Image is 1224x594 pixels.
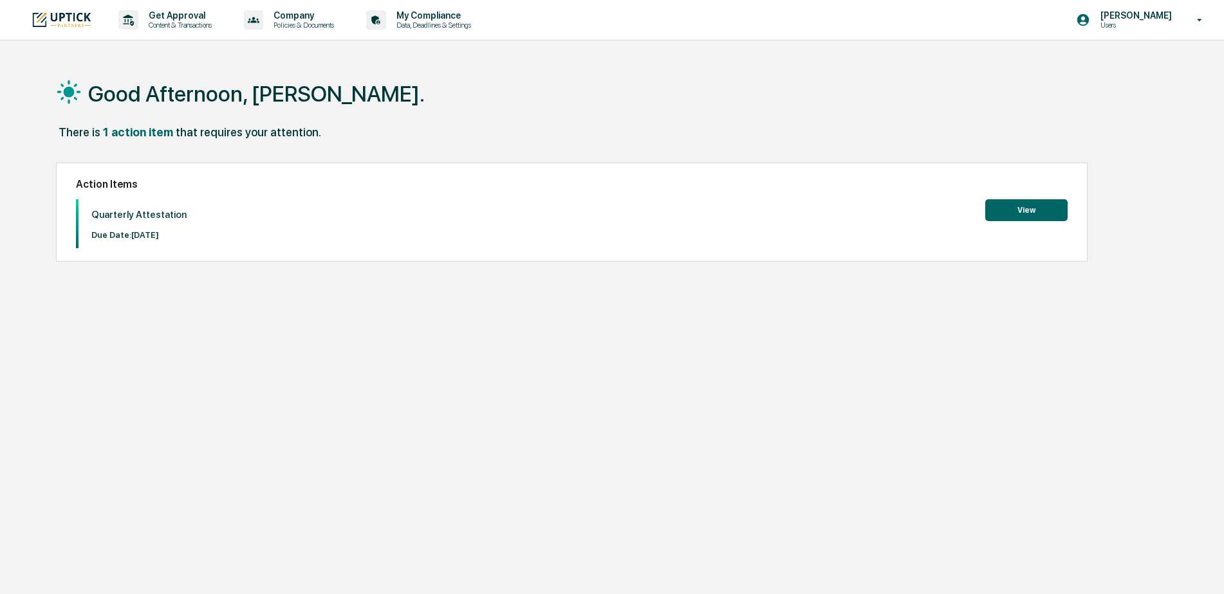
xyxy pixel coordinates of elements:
p: [PERSON_NAME] [1090,10,1178,21]
p: Company [263,10,340,21]
button: View [985,199,1068,221]
p: Get Approval [138,10,218,21]
p: Users [1090,21,1178,30]
div: 1 action item [103,125,173,139]
p: Data, Deadlines & Settings [386,21,478,30]
p: Policies & Documents [263,21,340,30]
div: that requires your attention. [176,125,321,139]
h1: Good Afternoon, [PERSON_NAME]. [88,81,425,107]
p: Due Date: [DATE] [91,230,187,240]
img: logo [31,11,93,28]
p: Quarterly Attestation [91,209,187,221]
p: Content & Transactions [138,21,218,30]
div: There is [59,125,100,139]
h2: Action Items [76,178,1068,190]
a: View [985,203,1068,215]
p: My Compliance [386,10,478,21]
